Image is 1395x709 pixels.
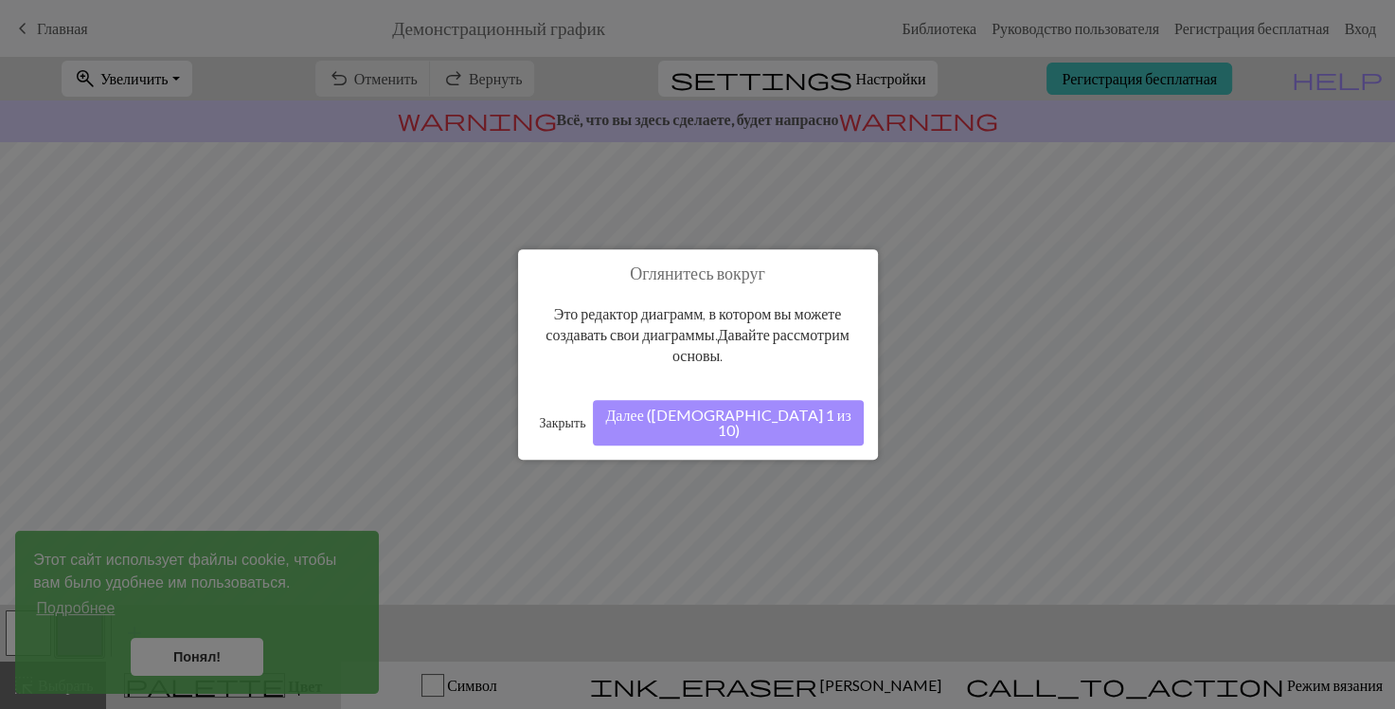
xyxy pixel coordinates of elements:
[532,264,864,284] h1: Оглянитесь вокруг
[605,406,850,439] ya-tr-span: Далее ([DEMOGRAPHIC_DATA] 1 из 10)
[518,249,878,460] div: Оглянитесь вокруг
[545,304,841,343] ya-tr-span: Это редактор диаграмм, в котором вы можете создавать свои диаграммы.
[593,400,863,445] button: Далее (шаг 1 из 10)
[532,409,594,437] button: Закрыть
[672,325,850,364] ya-tr-span: Давайте рассмотрим основы.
